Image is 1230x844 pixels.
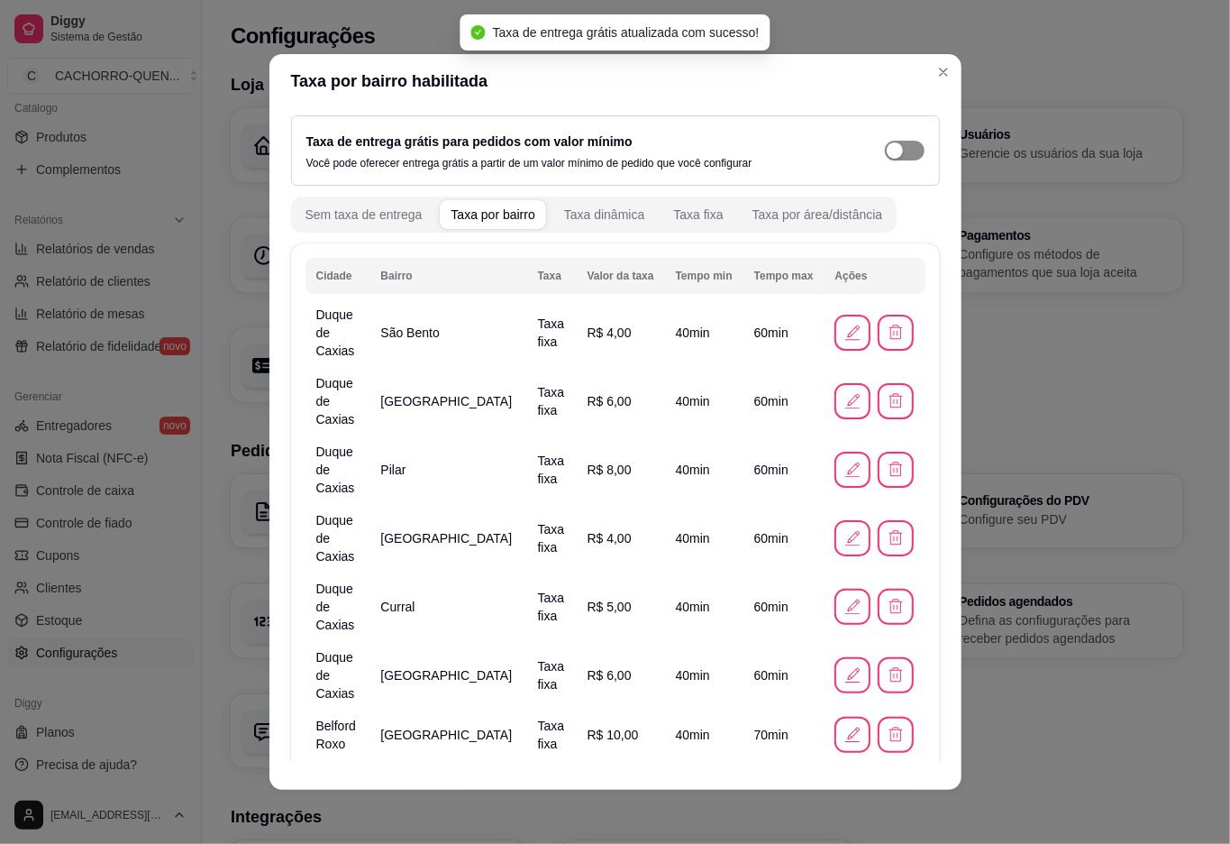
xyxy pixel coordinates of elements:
th: Cidade [305,258,370,294]
span: Taxa fixa [538,385,565,417]
div: Taxa por área/distância [752,206,883,224]
span: R$ 10,00 [588,728,639,742]
td: 40 min [665,573,743,641]
span: Duque de Caxias [316,513,355,564]
th: Tempo min [665,258,743,294]
span: Taxa fixa [538,659,565,692]
td: 40 min [665,760,743,811]
td: 40 min [665,298,743,367]
div: Taxa fixa [673,206,723,224]
th: Valor da taxa [577,258,665,294]
td: 40 min [665,641,743,710]
span: Belford Roxo [316,719,356,751]
span: check-circle [471,25,486,40]
td: 60 min [743,573,825,641]
label: Taxa de entrega grátis para pedidos com valor mínimo [306,134,633,149]
span: R$ 4,00 [588,531,632,546]
span: R$ 5,00 [588,600,632,614]
td: 60 min [743,298,825,367]
span: Taxa fixa [538,719,565,751]
span: [GEOGRAPHIC_DATA] [380,394,512,408]
span: Duque de Caxias [316,445,355,495]
span: Taxa fixa [538,454,565,486]
span: R$ 6,00 [588,668,632,683]
span: Duque de Caxias [316,307,355,358]
span: R$ 4,00 [588,326,632,340]
td: 60 min [743,760,825,811]
span: Taxa fixa [538,522,565,555]
header: Taxa por bairro habilitada [269,54,961,108]
span: [GEOGRAPHIC_DATA] [380,531,512,546]
div: Taxa por bairro [451,206,534,224]
span: R$ 6,00 [588,394,632,408]
span: [GEOGRAPHIC_DATA] [380,728,512,742]
td: 60 min [743,504,825,573]
span: Pilar [380,463,405,477]
button: Close [929,58,958,87]
span: Curral [380,600,415,614]
div: Taxa dinâmica [564,206,645,224]
td: 40 min [665,367,743,436]
div: Sem taxa de entrega [305,206,423,224]
span: Duque de Caxias [316,376,355,427]
th: Bairro [369,258,526,294]
td: 40 min [665,504,743,573]
th: Tempo max [743,258,825,294]
td: 60 min [743,436,825,504]
span: R$ 8,00 [588,463,632,477]
span: Duque de Caxias [316,650,355,701]
span: Taxa fixa [538,316,565,349]
th: Taxa [527,258,577,294]
span: Duque de Caxias [316,582,355,632]
span: Taxa de entrega grátis atualizada com sucesso! [493,25,760,40]
td: 70 min [743,710,825,760]
p: Você pode oferecer entrega grátis a partir de um valor mínimo de pedido que você configurar [306,156,752,170]
td: 60 min [743,367,825,436]
th: Ações [824,258,925,294]
td: 40 min [665,710,743,760]
td: 40 min [665,436,743,504]
span: [GEOGRAPHIC_DATA] [380,668,512,683]
span: São Bento [380,326,439,340]
span: Taxa fixa [538,591,565,623]
td: 60 min [743,641,825,710]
